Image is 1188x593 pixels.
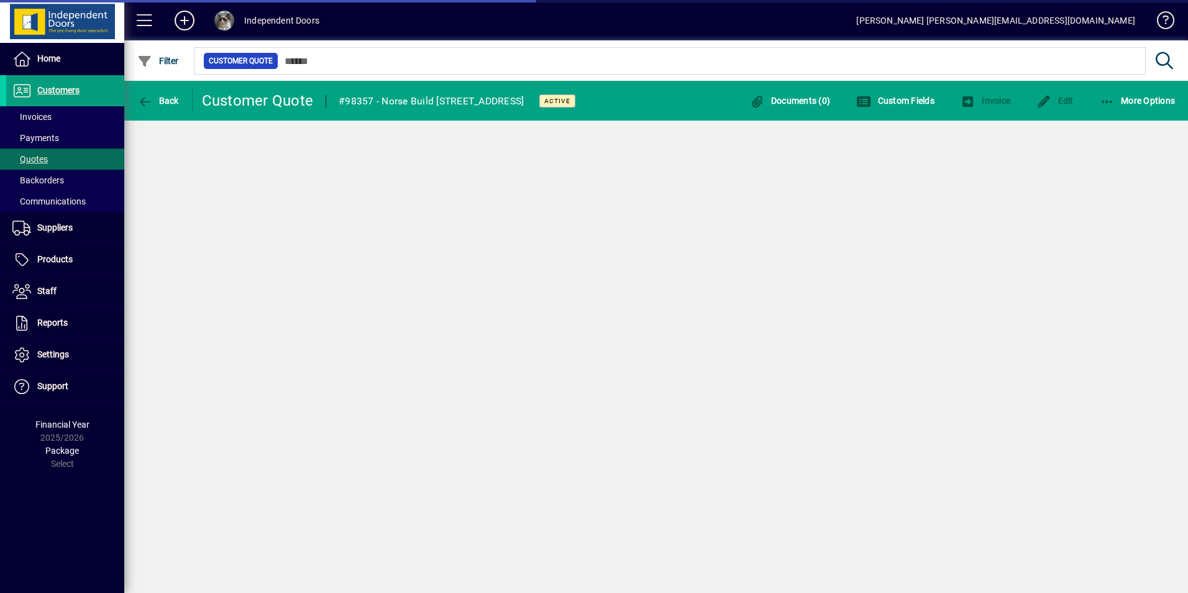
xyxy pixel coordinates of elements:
span: Back [137,96,179,106]
a: Staff [6,276,124,307]
span: Customers [37,85,80,95]
button: Custom Fields [853,90,938,112]
a: Invoices [6,106,124,127]
span: Documents (0) [749,96,830,106]
span: Payments [12,133,59,143]
span: Financial Year [35,420,89,430]
span: Support [37,381,68,391]
span: Staff [37,286,57,296]
span: Settings [37,349,69,359]
button: Filter [134,50,182,72]
a: Payments [6,127,124,149]
span: Products [37,254,73,264]
a: Backorders [6,170,124,191]
a: Communications [6,191,124,212]
span: Suppliers [37,223,73,232]
a: Products [6,244,124,275]
button: Invoice [957,90,1013,112]
button: Edit [1033,90,1077,112]
div: Independent Doors [244,11,319,30]
div: [PERSON_NAME] [PERSON_NAME][EMAIL_ADDRESS][DOMAIN_NAME] [856,11,1135,30]
span: Invoice [961,96,1010,106]
span: Reports [37,318,68,328]
a: Support [6,371,124,402]
span: Filter [137,56,179,66]
span: Communications [12,196,86,206]
span: Custom Fields [856,96,934,106]
button: Profile [204,9,244,32]
button: Back [134,90,182,112]
span: More Options [1100,96,1176,106]
button: Documents (0) [746,90,833,112]
span: Package [45,446,79,456]
div: #98357 - Norse Build [STREET_ADDRESS] [339,91,524,111]
button: More Options [1097,90,1179,112]
button: Add [165,9,204,32]
span: Active [544,97,570,105]
a: Knowledge Base [1148,2,1172,43]
div: Customer Quote [202,91,314,111]
span: Edit [1036,96,1074,106]
a: Settings [6,339,124,370]
span: Quotes [12,154,48,164]
span: Customer Quote [209,55,273,67]
app-page-header-button: Back [124,90,193,112]
span: Invoices [12,112,52,122]
a: Home [6,44,124,75]
a: Suppliers [6,213,124,244]
span: Home [37,53,60,63]
a: Reports [6,308,124,339]
span: Backorders [12,175,64,185]
a: Quotes [6,149,124,170]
